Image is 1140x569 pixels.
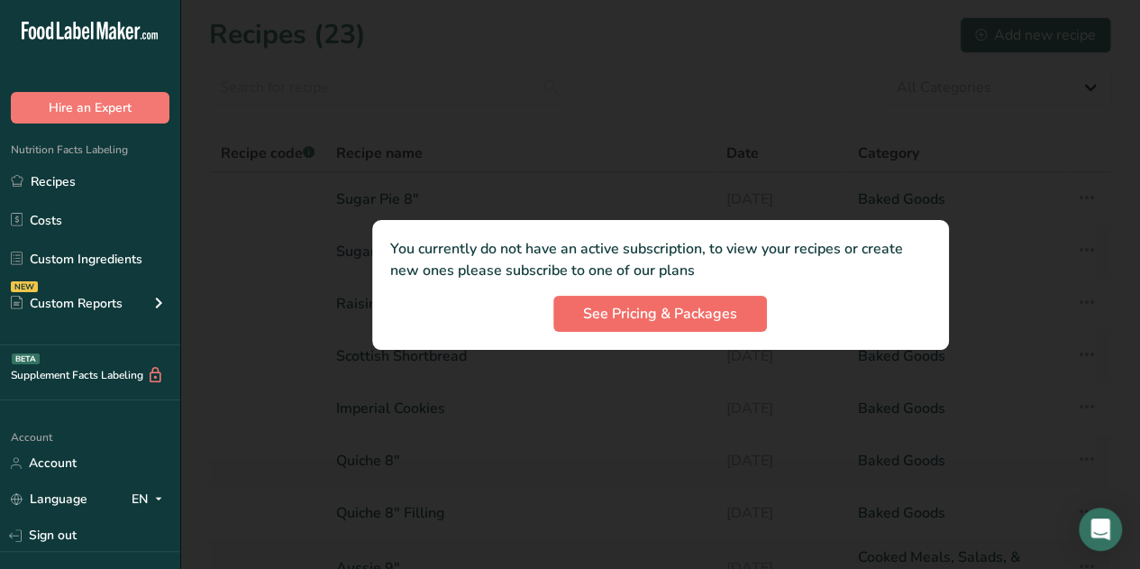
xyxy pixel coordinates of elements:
[11,294,123,313] div: Custom Reports
[1079,508,1122,551] div: Open Intercom Messenger
[553,296,767,332] button: See Pricing & Packages
[11,92,169,124] button: Hire an Expert
[390,238,931,281] p: You currently do not have an active subscription, to view your recipes or create new ones please ...
[11,281,38,292] div: NEW
[11,483,87,515] a: Language
[583,303,737,325] span: See Pricing & Packages
[132,489,169,510] div: EN
[12,353,40,364] div: BETA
